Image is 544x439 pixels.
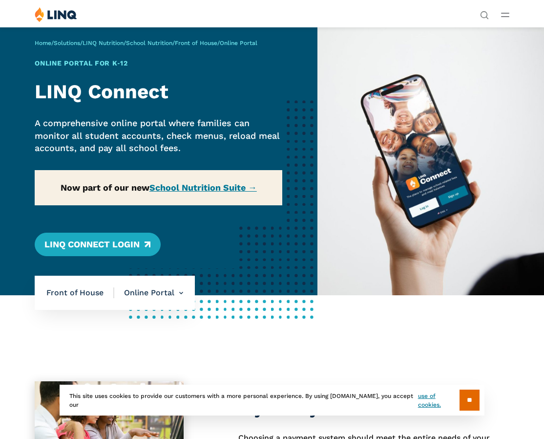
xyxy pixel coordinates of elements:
[220,40,257,46] span: Online Portal
[35,58,282,68] h1: Online Portal for K‑12
[60,385,484,416] div: This site uses cookies to provide our customers with a more personal experience. By using [DOMAIN...
[480,7,489,19] nav: Utility Navigation
[54,40,80,46] a: Solutions
[61,182,257,193] strong: Now part of our new
[238,381,509,420] h3: Tips When Choosing a K‑12 Online Payment System
[480,10,489,19] button: Open Search Bar
[114,276,183,310] li: Online Portal
[501,9,509,20] button: Open Main Menu
[418,392,460,409] a: use of cookies.
[35,80,168,103] strong: LINQ Connect
[83,40,124,46] a: LINQ Nutrition
[35,233,160,256] a: LINQ Connect Login
[126,40,172,46] a: School Nutrition
[35,40,51,46] a: Home
[35,40,257,46] span: / / / / /
[46,287,114,298] span: Front of House
[175,40,217,46] a: Front of House
[35,117,282,154] p: A comprehensive online portal where families can monitor all student accounts, check menus, reloa...
[35,7,77,22] img: LINQ | K‑12 Software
